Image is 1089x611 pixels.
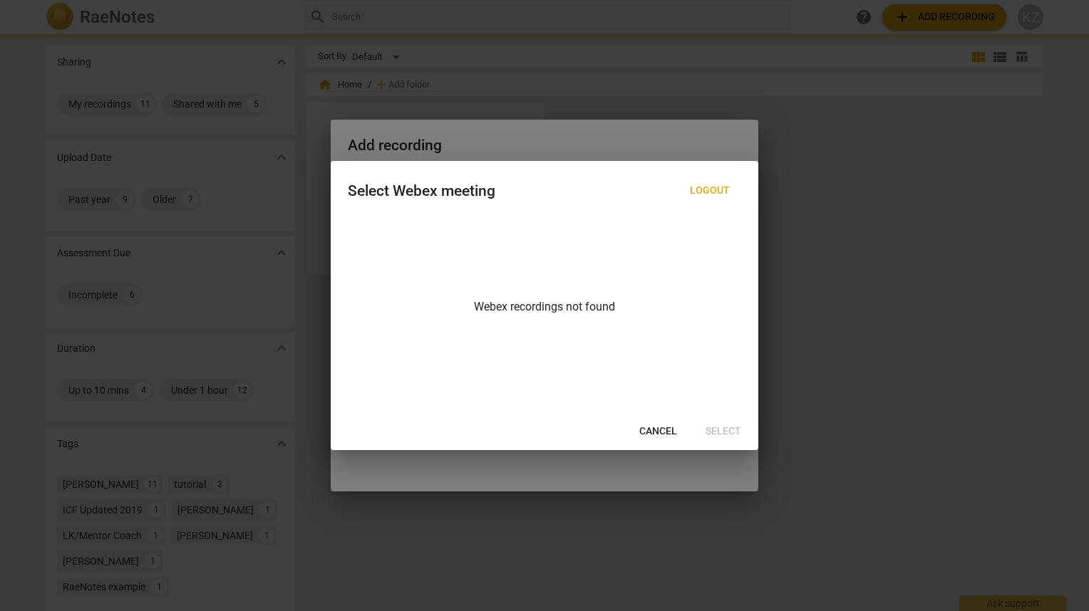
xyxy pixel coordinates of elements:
button: Cancel [628,419,688,444]
div: Webex recordings not found [331,218,758,413]
button: Logout [678,178,741,204]
div: Select Webex meeting [348,182,495,200]
span: Logout [690,184,730,198]
span: Cancel [639,424,677,439]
